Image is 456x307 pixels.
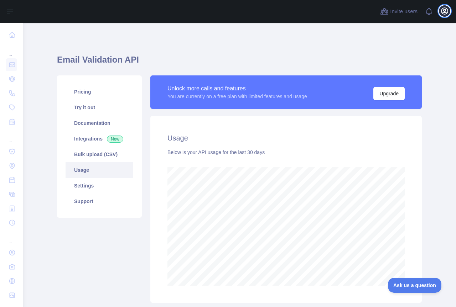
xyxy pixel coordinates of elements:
button: Upgrade [373,87,405,100]
span: New [107,136,123,143]
div: Below is your API usage for the last 30 days [167,149,405,156]
h1: Email Validation API [57,54,422,71]
div: ... [6,231,17,245]
a: Usage [66,162,133,178]
a: Support [66,194,133,209]
a: Integrations New [66,131,133,147]
div: ... [6,129,17,144]
a: Documentation [66,115,133,131]
a: Pricing [66,84,133,100]
div: Unlock more calls and features [167,84,307,93]
button: Invite users [379,6,419,17]
span: Invite users [390,7,418,16]
h2: Usage [167,133,405,143]
a: Settings [66,178,133,194]
a: Try it out [66,100,133,115]
a: Bulk upload (CSV) [66,147,133,162]
iframe: Toggle Customer Support [388,278,442,293]
div: You are currently on a free plan with limited features and usage [167,93,307,100]
div: ... [6,43,17,57]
